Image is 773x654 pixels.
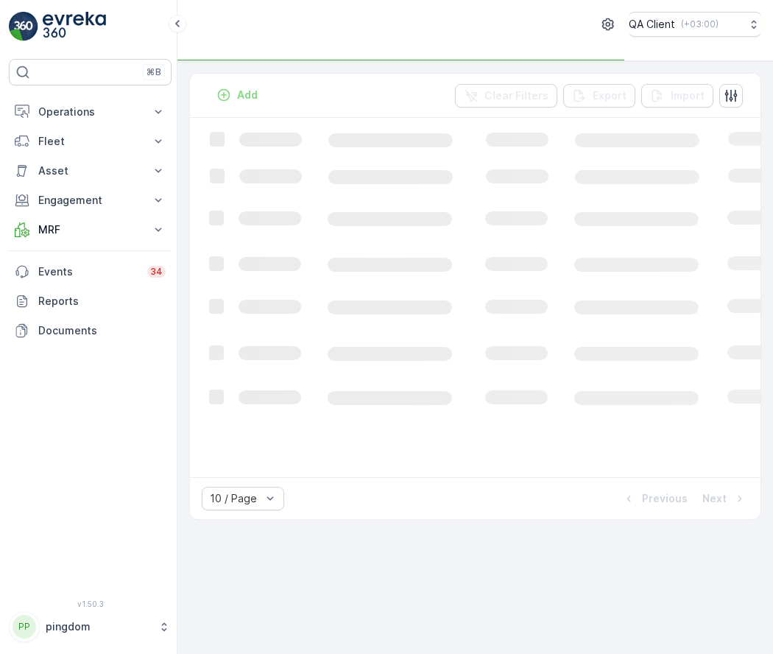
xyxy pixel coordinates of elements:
[9,215,172,245] button: MRF
[13,615,36,639] div: PP
[43,12,106,41] img: logo_light-DOdMpM7g.png
[671,88,705,103] p: Import
[9,156,172,186] button: Asset
[593,88,626,103] p: Export
[9,127,172,156] button: Fleet
[38,193,142,208] p: Engagement
[9,257,172,286] a: Events34
[150,266,163,278] p: 34
[38,294,166,309] p: Reports
[629,12,761,37] button: QA Client(+03:00)
[9,97,172,127] button: Operations
[641,84,713,108] button: Import
[455,84,557,108] button: Clear Filters
[38,163,142,178] p: Asset
[9,186,172,215] button: Engagement
[38,222,142,237] p: MRF
[38,134,142,149] p: Fleet
[9,611,172,642] button: PPpingdom
[38,323,166,338] p: Documents
[46,619,151,634] p: pingdom
[701,490,749,507] button: Next
[702,491,727,506] p: Next
[629,17,675,32] p: QA Client
[9,316,172,345] a: Documents
[563,84,635,108] button: Export
[9,599,172,608] span: v 1.50.3
[211,86,264,104] button: Add
[147,66,161,78] p: ⌘B
[9,286,172,316] a: Reports
[38,105,142,119] p: Operations
[484,88,548,103] p: Clear Filters
[681,18,719,30] p: ( +03:00 )
[620,490,689,507] button: Previous
[237,88,258,102] p: Add
[642,491,688,506] p: Previous
[38,264,138,279] p: Events
[9,12,38,41] img: logo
